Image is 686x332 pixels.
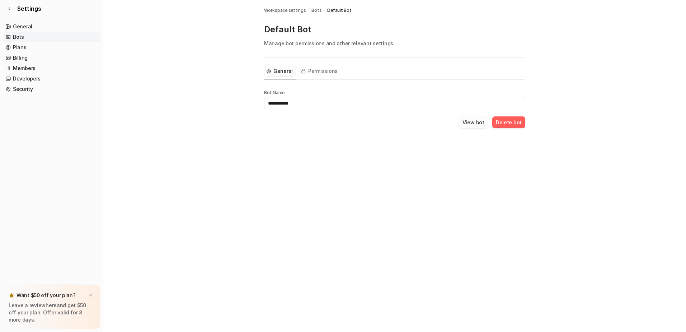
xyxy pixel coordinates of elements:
[299,66,340,76] button: Permissions
[46,302,57,308] a: here
[3,74,100,84] a: Developers
[308,7,310,14] span: /
[311,7,321,14] a: Bots
[324,7,325,14] span: /
[264,90,525,96] p: Bot Name
[17,292,76,299] p: Want $50 off your plan?
[3,63,100,73] a: Members
[459,116,488,128] button: View bot
[492,116,525,128] button: Delete bot
[3,53,100,63] a: Billing
[264,66,296,76] button: General
[3,42,100,52] a: Plans
[3,22,100,32] a: General
[9,302,94,323] p: Leave a review and get $50 off your plan. Offer valid for 3 more days.
[3,32,100,42] a: Bots
[9,292,14,298] img: star
[264,63,340,79] nav: Tabs
[264,40,525,47] p: Manage bot permissions and other relevant settings.
[327,7,351,14] span: Default Bot
[308,68,338,75] span: Permissions
[3,84,100,94] a: Security
[264,7,306,14] a: Workspace settings
[17,4,41,13] span: Settings
[264,24,525,35] p: Default Bot
[89,293,93,298] img: x
[273,68,293,75] span: General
